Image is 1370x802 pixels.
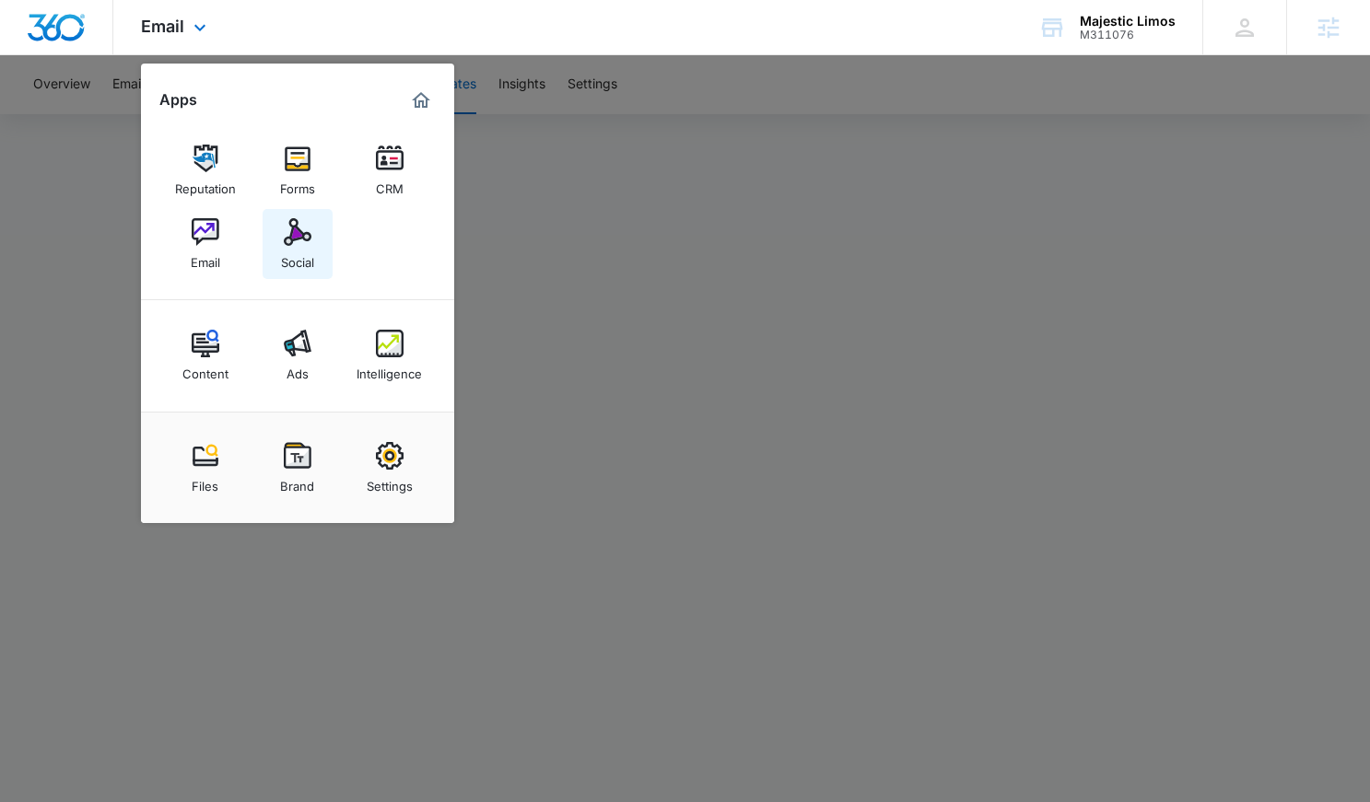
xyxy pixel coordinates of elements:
a: Settings [355,433,425,503]
div: Ads [287,357,309,381]
div: Social [281,246,314,270]
a: Reputation [170,135,240,205]
div: Settings [367,470,413,494]
div: CRM [376,172,404,196]
div: Files [192,470,218,494]
div: Brand [280,470,314,494]
a: Forms [263,135,333,205]
div: Intelligence [357,357,422,381]
a: Files [170,433,240,503]
a: Ads [263,320,333,390]
span: Email [141,17,184,36]
h2: Apps [159,91,197,109]
a: Content [170,320,240,390]
div: account id [1080,29,1176,41]
a: CRM [355,135,425,205]
div: Reputation [175,172,236,196]
a: Brand [263,433,333,503]
a: Social [263,209,333,279]
a: Email [170,209,240,279]
div: account name [1080,14,1176,29]
div: Content [182,357,228,381]
a: Intelligence [355,320,425,390]
div: Email [191,246,220,270]
a: Marketing 360® Dashboard [406,86,436,115]
div: Forms [280,172,315,196]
